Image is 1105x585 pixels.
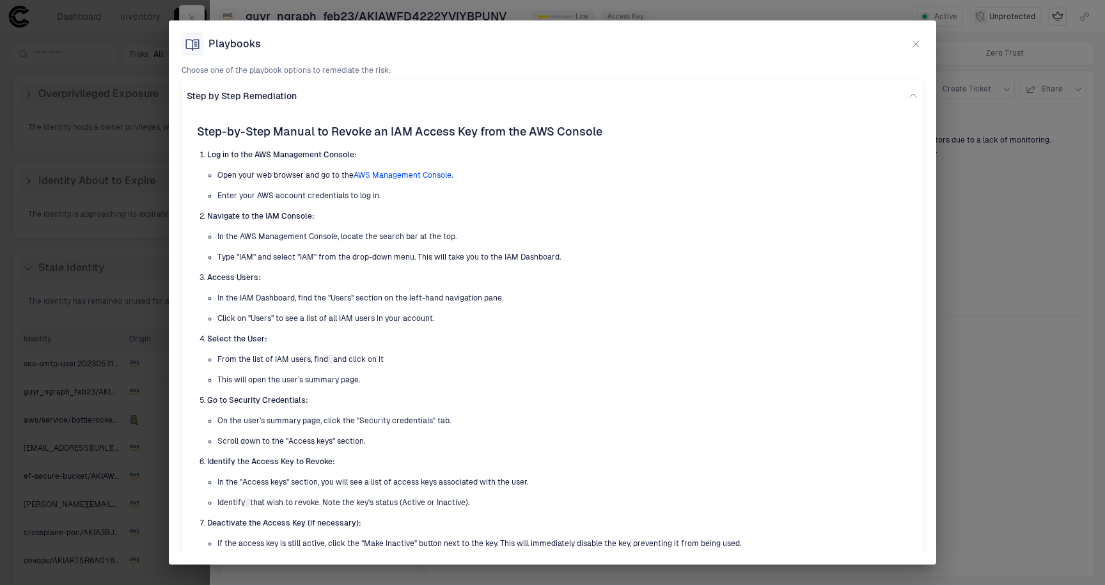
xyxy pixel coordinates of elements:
[207,519,361,527] strong: Deactivate the Access Key (if necessary):
[207,396,308,405] strong: Go to Security Credentials:
[207,150,357,159] strong: Log in to the AWS Management Console:
[217,252,888,262] p: Type "IAM" and select "IAM" from the drop-down menu. This will take you to the IAM Dashboard.
[217,497,888,508] p: Identify that wish to revoke. Note the key's status (Active or Inactive).
[217,313,888,324] p: Click on "Users" to see a list of all IAM users in your account.
[217,375,888,385] p: This will open the user’s summary page.
[217,191,888,201] p: Enter your AWS account credentials to log in.
[217,436,888,446] p: Scroll down to the "Access keys" section.
[217,354,888,364] p: From the list of IAM users, find and click on it
[197,124,908,139] h3: Step-by-Step Manual to Revoke an IAM Access Key from the AWS Console
[187,90,297,102] span: Step by Step Remediation
[182,81,923,111] div: Step by Step Remediation
[217,293,888,303] p: In the IAM Dashboard, find the "Users" section on the left-hand navigation pane.
[182,65,923,75] span: Choose one of the playbook options to remediate the risk:
[217,231,888,242] p: In the AWS Management Console, locate the search bar at the top.
[217,416,888,426] p: On the user’s summary page, click the "Security credentials" tab.
[207,212,315,221] strong: Navigate to the IAM Console:
[217,477,888,487] p: In the "Access keys" section, you will see a list of access keys associated with the user.
[207,273,261,282] strong: Access Users:
[207,334,267,343] strong: Select the User:
[207,457,335,466] strong: Identify the Access Key to Revoke:
[217,170,888,180] p: Open your web browser and go to the .
[217,538,888,549] p: If the access key is still active, click the "Make Inactive" button next to the key. This will im...
[208,38,261,51] span: Playbooks
[354,171,451,180] a: AWS Management Console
